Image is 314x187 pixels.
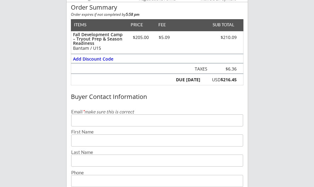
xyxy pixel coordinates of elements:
[128,23,146,27] div: PRICE
[204,78,237,82] div: USD
[71,150,243,155] div: Last Name
[128,35,154,40] div: $205.00
[154,23,170,27] div: FEE
[192,67,207,71] div: TAXES
[83,109,134,114] em: make sure this is correct
[210,23,234,27] div: SUB TOTAL
[71,109,243,114] div: Email
[73,46,125,50] div: Bantam / U15
[213,67,237,71] div: $6.36
[73,57,114,61] div: Add Discount Code
[154,35,175,40] div: $5.09
[175,78,200,82] div: DUE [DATE]
[71,130,243,134] div: First Name
[71,4,243,11] div: Order Summary
[221,77,237,83] strong: $216.45
[74,23,96,27] div: ITEMS
[71,93,243,100] div: Buyer Contact Information
[202,35,237,40] div: $210.09
[71,170,243,175] div: Phone
[71,13,243,16] div: Order expires if not completed by
[126,12,139,17] strong: 5:58 pm
[213,67,237,71] div: Taxes not charged on the fee
[73,32,125,45] div: Fall Development Camp – Tryout Prep & Season Readiness
[192,67,207,71] div: Taxes not charged on the fee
